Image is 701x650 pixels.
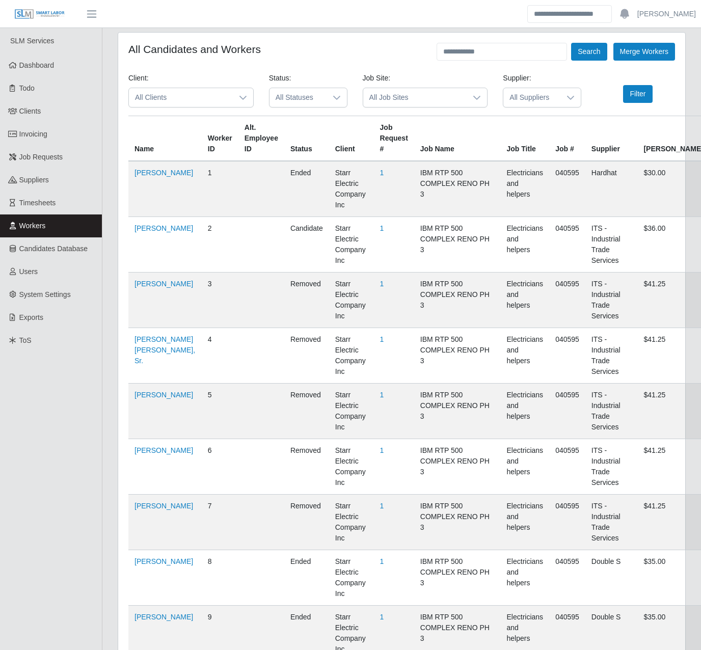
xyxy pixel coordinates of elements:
td: Electricians and helpers [501,328,550,384]
span: Timesheets [19,199,56,207]
td: IBM RTP 500 COMPLEX RENO PH 3 [414,217,501,273]
td: 040595 [549,328,585,384]
span: SLM Services [10,37,54,45]
td: IBM RTP 500 COMPLEX RENO PH 3 [414,161,501,217]
th: Job Title [501,116,550,161]
label: Status: [269,73,291,84]
td: removed [284,495,329,550]
span: All Statuses [269,88,327,107]
span: Users [19,267,38,276]
td: ITS - Industrial Trade Services [585,439,638,495]
td: Starr Electric Company Inc [329,217,374,273]
button: Filter [623,85,652,103]
th: Alt. Employee ID [238,116,284,161]
td: 040595 [549,273,585,328]
td: IBM RTP 500 COMPLEX RENO PH 3 [414,495,501,550]
th: Name [128,116,202,161]
td: IBM RTP 500 COMPLEX RENO PH 3 [414,328,501,384]
span: Exports [19,313,43,321]
a: [PERSON_NAME] [134,169,193,177]
td: Electricians and helpers [501,273,550,328]
td: 040595 [549,217,585,273]
td: Starr Electric Company Inc [329,384,374,439]
td: 6 [202,439,238,495]
a: 1 [380,335,384,343]
a: 1 [380,502,384,510]
img: SLM Logo [14,9,65,20]
span: All Suppliers [503,88,560,107]
label: Supplier: [503,73,531,84]
th: Status [284,116,329,161]
td: ITS - Industrial Trade Services [585,217,638,273]
span: Invoicing [19,130,47,138]
td: IBM RTP 500 COMPLEX RENO PH 3 [414,384,501,439]
span: All Job Sites [363,88,467,107]
input: Search [527,5,612,23]
a: [PERSON_NAME] [134,502,193,510]
td: 3 [202,273,238,328]
th: Client [329,116,374,161]
span: Dashboard [19,61,55,69]
td: removed [284,439,329,495]
a: [PERSON_NAME] [134,224,193,232]
td: Hardhat [585,161,638,217]
td: Starr Electric Company Inc [329,439,374,495]
td: 040595 [549,495,585,550]
span: System Settings [19,290,71,299]
td: 040595 [549,384,585,439]
label: Client: [128,73,149,84]
span: Clients [19,107,41,115]
td: 7 [202,495,238,550]
span: Todo [19,84,35,92]
td: ITS - Industrial Trade Services [585,384,638,439]
th: Job Name [414,116,501,161]
td: removed [284,384,329,439]
span: Workers [19,222,46,230]
a: [PERSON_NAME] [134,613,193,621]
a: 1 [380,280,384,288]
a: 1 [380,613,384,621]
span: Suppliers [19,176,49,184]
a: [PERSON_NAME] [134,557,193,565]
td: ITS - Industrial Trade Services [585,495,638,550]
td: Starr Electric Company Inc [329,161,374,217]
td: Electricians and helpers [501,550,550,606]
td: Double S [585,550,638,606]
a: 1 [380,446,384,454]
td: Starr Electric Company Inc [329,550,374,606]
td: Electricians and helpers [501,217,550,273]
th: Job # [549,116,585,161]
td: 4 [202,328,238,384]
td: Electricians and helpers [501,384,550,439]
span: Job Requests [19,153,63,161]
th: Supplier [585,116,638,161]
a: 1 [380,557,384,565]
a: [PERSON_NAME] [134,280,193,288]
td: 5 [202,384,238,439]
td: 040595 [549,161,585,217]
td: ended [284,550,329,606]
a: 1 [380,391,384,399]
a: [PERSON_NAME] [134,391,193,399]
td: 8 [202,550,238,606]
span: All Clients [129,88,233,107]
label: Job Site: [363,73,390,84]
th: Job Request # [374,116,414,161]
a: [PERSON_NAME] [PERSON_NAME], Sr. [134,335,195,365]
td: candidate [284,217,329,273]
td: 1 [202,161,238,217]
td: Electricians and helpers [501,495,550,550]
td: Starr Electric Company Inc [329,328,374,384]
td: 2 [202,217,238,273]
td: Starr Electric Company Inc [329,495,374,550]
td: 040595 [549,550,585,606]
td: Starr Electric Company Inc [329,273,374,328]
span: ToS [19,336,32,344]
button: Search [571,43,607,61]
span: Candidates Database [19,245,88,253]
th: Worker ID [202,116,238,161]
td: ITS - Industrial Trade Services [585,328,638,384]
td: removed [284,273,329,328]
td: removed [284,328,329,384]
h4: All Candidates and Workers [128,43,261,56]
